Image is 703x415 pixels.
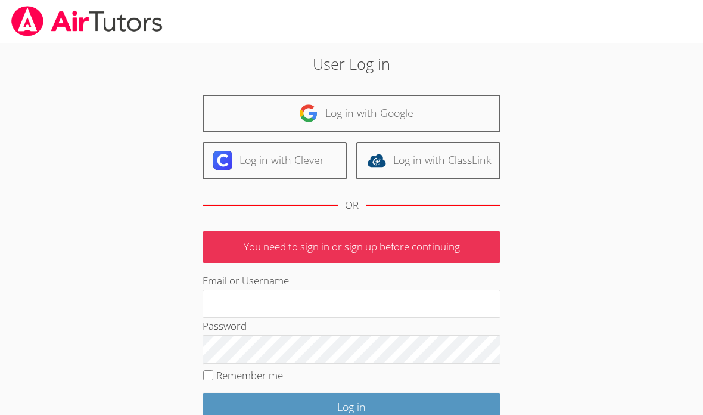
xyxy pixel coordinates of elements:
[216,368,283,382] label: Remember me
[203,319,247,333] label: Password
[299,104,318,123] img: google-logo-50288ca7cdecda66e5e0955fdab243c47b7ad437acaf1139b6f446037453330a.svg
[356,142,500,179] a: Log in with ClassLink
[161,52,541,75] h2: User Log in
[10,6,164,36] img: airtutors_banner-c4298cdbf04f3fff15de1276eac7730deb9818008684d7c2e4769d2f7ddbe033.png
[345,197,359,214] div: OR
[203,231,500,263] p: You need to sign in or sign up before continuing
[367,151,386,170] img: classlink-logo-d6bb404cc1216ec64c9a2012d9dc4662098be43eaf13dc465df04b49fa7ab582.svg
[203,274,289,287] label: Email or Username
[213,151,232,170] img: clever-logo-6eab21bc6e7a338710f1a6ff85c0baf02591cd810cc4098c63d3a4b26e2feb20.svg
[203,142,347,179] a: Log in with Clever
[203,95,500,132] a: Log in with Google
